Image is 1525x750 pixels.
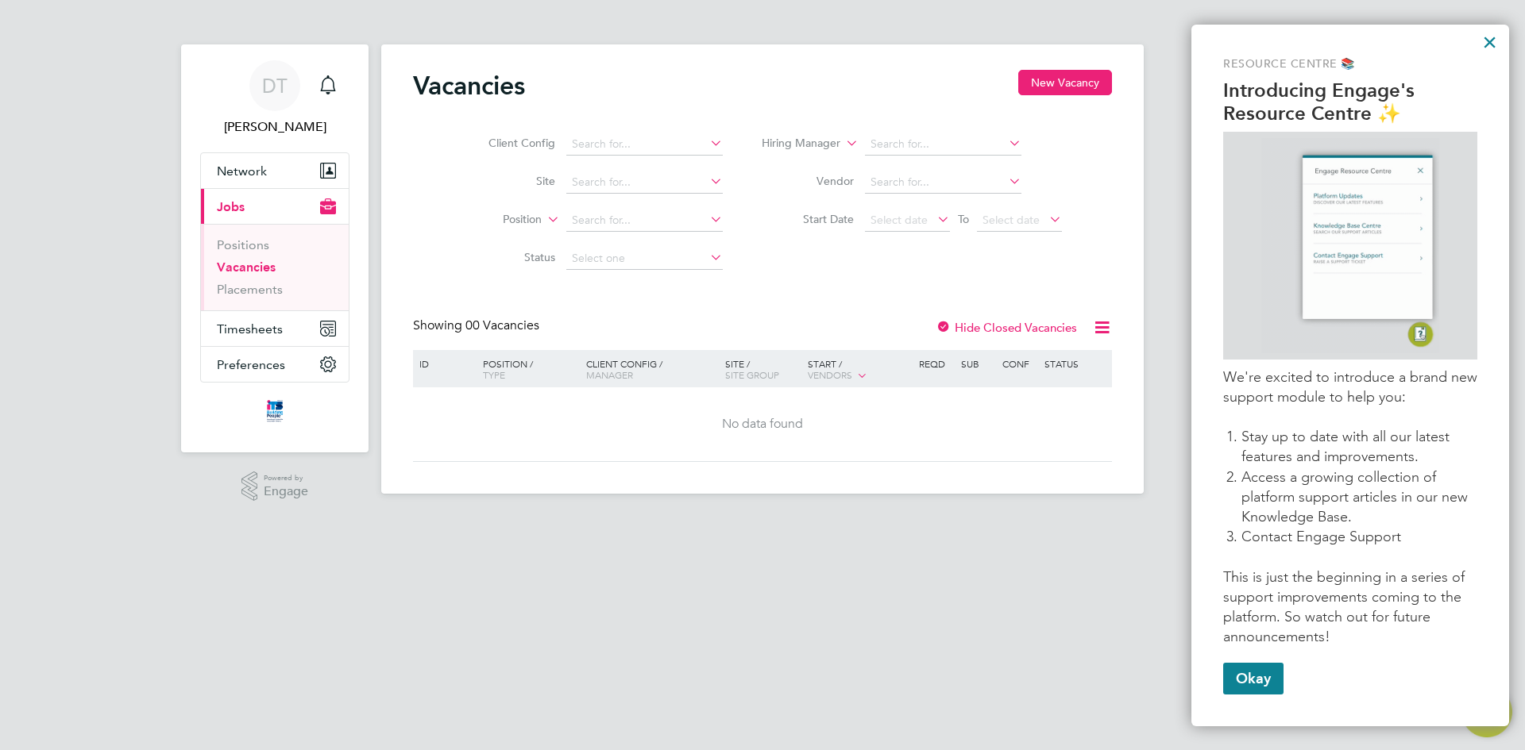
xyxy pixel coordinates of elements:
nav: Main navigation [181,44,369,452]
img: GIF of Resource Centre being opened [1261,138,1439,353]
input: Search for... [566,133,723,156]
input: Search for... [865,171,1021,194]
p: Resource Centre 📚 [1223,56,1477,72]
label: Start Date [762,212,854,226]
div: ID [415,350,471,377]
span: To [953,209,974,229]
a: Placements [217,282,283,297]
span: Preferences [217,357,285,372]
a: Positions [217,237,269,252]
label: Status [464,250,555,264]
input: Select one [566,248,723,270]
div: Client Config / [582,350,721,388]
h2: Vacancies [413,70,525,102]
button: New Vacancy [1018,70,1112,95]
div: Site / [721,350,805,388]
p: This is just the beginning in a series of support improvements coming to the platform. So watch o... [1223,567,1477,648]
a: Vacancies [217,260,276,275]
li: Stay up to date with all our latest features and improvements. [1241,427,1477,467]
span: DT [262,75,288,96]
li: Contact Engage Support [1241,527,1477,547]
label: Hide Closed Vacancies [936,320,1077,335]
p: Resource Centre ✨ [1223,102,1477,125]
span: 00 Vacancies [465,317,539,333]
button: Okay [1223,663,1284,694]
div: Status [1040,350,1110,377]
div: Start / [804,350,915,390]
span: Jobs [217,199,245,214]
span: Type [483,368,505,381]
span: Manager [586,368,633,381]
span: Select date [871,213,928,227]
div: Conf [998,350,1040,377]
span: Powered by [264,471,308,485]
label: Position [450,212,542,228]
label: Client Config [464,136,555,150]
a: Go to account details [200,60,349,137]
label: Hiring Manager [749,136,840,152]
label: Site [464,174,555,188]
p: Introducing Engage's [1223,79,1477,102]
div: Showing [413,317,542,334]
a: Go to home page [200,398,349,424]
div: Sub [957,350,998,377]
span: Network [217,163,267,179]
button: Close [1482,29,1497,55]
li: Access a growing collection of platform support articles in our new Knowledge Base. [1241,467,1477,528]
input: Search for... [566,171,723,194]
span: Select date [983,213,1040,227]
p: We're excited to introduce a brand new support module to help you: [1223,367,1477,407]
span: Timesheets [217,321,283,337]
label: Vendor [762,174,854,188]
span: Site Group [725,368,779,381]
input: Search for... [865,133,1021,156]
div: Reqd [915,350,956,377]
span: Vendors [808,368,852,381]
span: Engage [264,485,308,498]
img: itsconstruction-logo-retina.png [264,398,286,424]
div: No data found [415,416,1110,433]
span: Dionne Taylor [200,117,349,137]
input: Search for... [566,210,723,232]
div: Position / [471,350,582,388]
